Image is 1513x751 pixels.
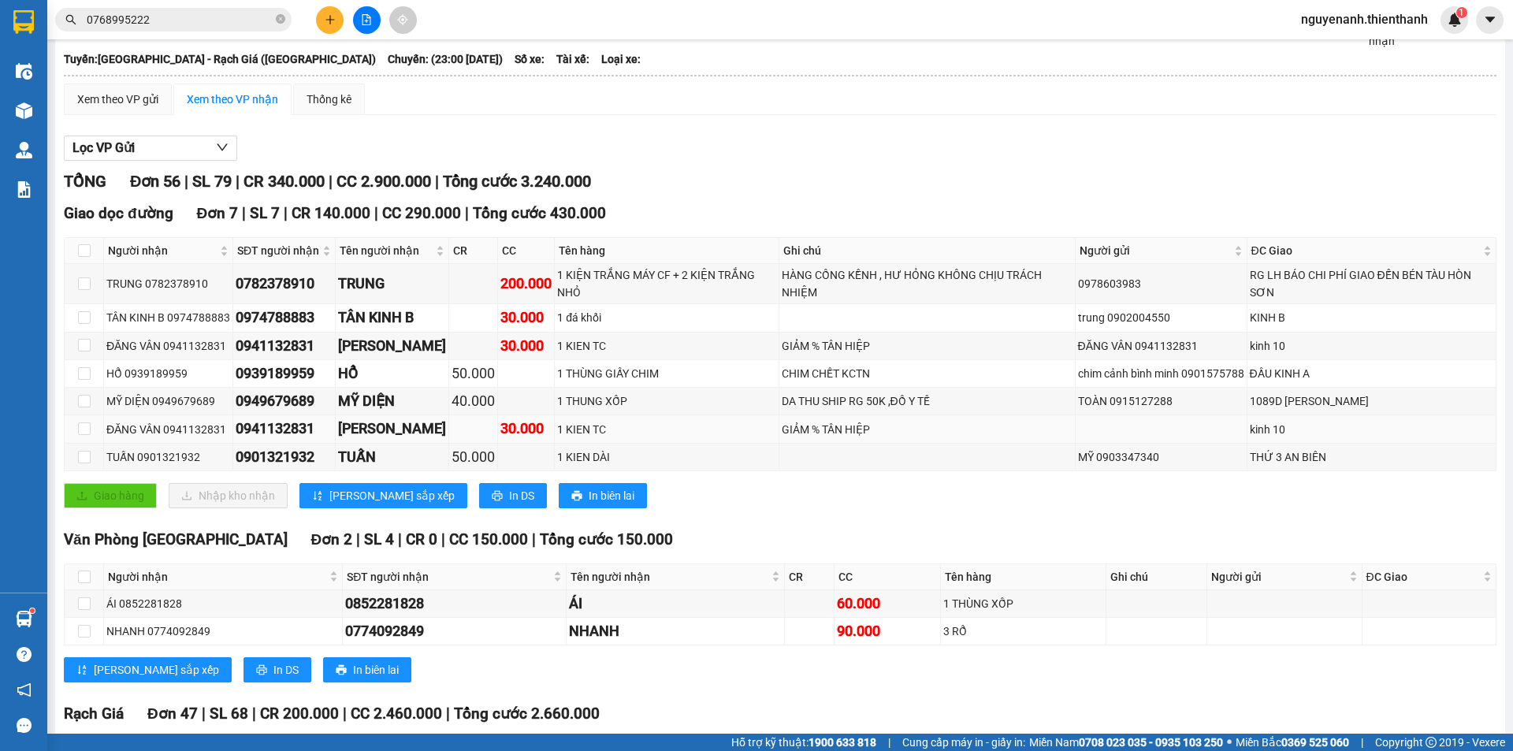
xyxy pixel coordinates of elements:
div: Xem theo VP nhận [187,91,278,108]
span: In biên lai [589,487,634,504]
span: Số xe: [515,50,545,68]
span: sort-ascending [76,664,87,677]
button: downloadNhập kho nhận [169,483,288,508]
div: 1 THÙNG XỐP [943,595,1102,612]
div: 1 KIEN TC [557,421,775,438]
div: 0941132831 [236,418,333,440]
div: 1 THÙNG GIẤY CHIM [557,365,775,382]
th: CC [835,564,941,590]
span: Người gửi [1211,568,1345,586]
div: THỨ 3 AN BIÊN [1250,448,1493,466]
span: | [374,204,378,222]
span: Loại xe: [601,50,641,68]
div: 50.000 [452,446,495,468]
span: | [465,204,469,222]
div: TÂN KINH B [338,307,446,329]
div: 1089D [PERSON_NAME] [1250,392,1493,410]
span: sort-ascending [312,490,323,503]
b: Tuyến: [GEOGRAPHIC_DATA] - Rạch Giá ([GEOGRAPHIC_DATA]) [64,53,376,65]
span: printer [571,490,582,503]
div: trung 0902004550 [1078,309,1244,326]
div: ĐĂNG VÂN 0941132831 [106,337,230,355]
span: Tên người nhận [571,568,768,586]
span: message [17,718,32,733]
td: 0941132831 [233,333,336,360]
div: MỸ 0903347340 [1078,448,1244,466]
div: [PERSON_NAME] [338,418,446,440]
span: SL 68 [210,705,248,723]
span: Tổng cước 2.660.000 [454,705,600,723]
span: copyright [1426,737,1437,748]
span: nguyenanh.thienthanh [1288,9,1441,29]
div: 200.000 [500,273,552,295]
span: | [435,172,439,191]
span: | [398,530,402,548]
span: CC 150.000 [449,530,528,548]
span: Cung cấp máy in - giấy in: [902,734,1025,751]
span: | [888,734,890,751]
span: | [242,204,246,222]
div: 90.000 [837,620,938,642]
td: TÂN KINH B [336,304,449,332]
button: uploadGiao hàng [64,483,157,508]
span: Chuyến: (23:00 [DATE]) [388,50,503,68]
span: notification [17,682,32,697]
span: | [356,530,360,548]
span: down [216,141,229,154]
span: printer [492,490,503,503]
td: 0949679689 [233,388,336,415]
button: aim [389,6,417,34]
span: Giao dọc đường [64,204,173,222]
span: Rạch Giá [64,705,124,723]
span: Người gửi [1080,242,1231,259]
strong: 0369 525 060 [1281,736,1349,749]
div: 1 đá khối [557,309,775,326]
span: ⚪️ [1227,739,1232,745]
div: 30.000 [500,307,552,329]
span: Người nhận [108,242,217,259]
div: KINH B [1250,309,1493,326]
button: file-add [353,6,381,34]
span: | [184,172,188,191]
div: CHIM CHẾT KCTN [782,365,1072,382]
span: | [329,172,333,191]
div: kinh 10 [1250,337,1493,355]
span: | [441,530,445,548]
span: | [446,705,450,723]
div: 50.000 [452,362,495,385]
span: Lọc VP Gửi [72,138,135,158]
div: 1 THUNG XỐP [557,392,775,410]
td: 0852281828 [343,590,567,618]
span: Người nhận [108,568,326,586]
div: 30.000 [500,335,552,357]
div: HÀNG CỒNG KỀNH , HƯ HỎNG KHÔNG CHỊU TRÁCH NHIỆM [782,266,1072,301]
span: CC 2.460.000 [351,705,442,723]
img: warehouse-icon [16,102,32,119]
span: Tổng cước 3.240.000 [443,172,591,191]
span: SL 79 [192,172,232,191]
div: 1 KIỆN TRẮNG MÁY CF + 2 KIỆN TRẮNG NHỎ [557,266,775,301]
span: Hỗ trợ kỹ thuật: [731,734,876,751]
div: Xem theo VP gửi [77,91,158,108]
img: icon-new-feature [1448,13,1462,27]
img: warehouse-icon [16,142,32,158]
div: 60.000 [837,593,938,615]
th: CR [449,238,498,264]
img: warehouse-icon [16,611,32,627]
span: | [532,530,536,548]
td: 0974788883 [233,304,336,332]
span: close-circle [276,13,285,28]
div: TOÀN 0915127288 [1078,392,1244,410]
td: 0941132831 [233,415,336,443]
div: 30.000 [500,418,552,440]
sup: 1 [1456,7,1467,18]
div: 1 KIEN DÀI [557,448,775,466]
div: 40.000 [452,390,495,412]
div: 3 RỔ [943,623,1102,640]
div: ĐĂNG VÂN 0941132831 [106,421,230,438]
button: printerIn biên lai [323,657,411,682]
div: 0949679689 [236,390,333,412]
div: DA THU SHIP RG 50K ,ĐỒ Y TẾ [782,392,1072,410]
td: 0939189959 [233,360,336,388]
span: In DS [273,661,299,679]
